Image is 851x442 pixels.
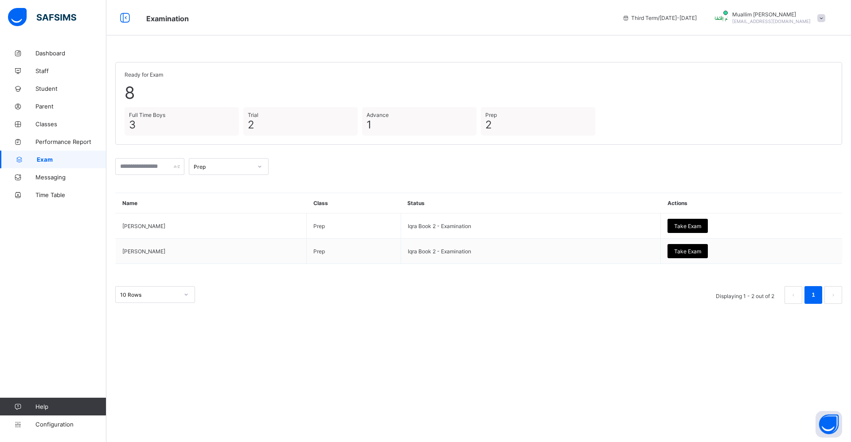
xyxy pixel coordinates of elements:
span: Time Table [35,191,106,198]
div: Prep [194,163,252,170]
span: session/term information [622,15,697,21]
img: safsims [8,8,76,27]
div: MuallimIftekhar [706,11,830,25]
span: Messaging [35,174,106,181]
button: Open asap [816,411,842,438]
li: 上一页 [785,286,802,304]
span: [EMAIL_ADDRESS][DOMAIN_NAME] [732,19,811,24]
li: Displaying 1 - 2 out of 2 [709,286,781,304]
span: 2 [248,118,353,131]
span: Help [35,403,106,410]
span: Prep [485,112,591,118]
button: next page [824,286,842,304]
span: Performance Report [35,138,106,145]
span: Student [35,85,106,92]
li: 下一页 [824,286,842,304]
span: 2 [485,118,591,131]
td: Iqra Book 2 - Examination [401,213,660,239]
span: Examination [146,14,189,23]
td: Prep [307,239,401,264]
a: 1 [809,289,817,301]
th: Actions [661,193,842,213]
button: prev page [785,286,802,304]
span: Trial [248,112,353,118]
span: Take Exam [674,223,701,229]
span: Parent [35,103,106,110]
td: Iqra Book 2 - Examination [401,239,660,264]
th: Name [116,193,307,213]
span: Exam [37,156,106,163]
span: 1 [367,118,472,131]
td: Prep [307,213,401,239]
span: Ready for Exam [125,71,833,78]
td: [PERSON_NAME] [116,213,307,239]
span: Muallim [PERSON_NAME] [732,11,811,18]
span: Dashboard [35,50,106,57]
th: Status [401,193,660,213]
td: [PERSON_NAME] [116,239,307,264]
div: 10 Rows [120,291,179,298]
span: Full Time Boys [129,112,234,118]
span: 3 [129,118,234,131]
span: Take Exam [674,248,701,255]
th: Class [307,193,401,213]
span: Advance [367,112,472,118]
span: Staff [35,67,106,74]
span: 8 [125,82,833,103]
span: Classes [35,120,106,128]
li: 1 [804,286,822,304]
span: Configuration [35,421,106,428]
